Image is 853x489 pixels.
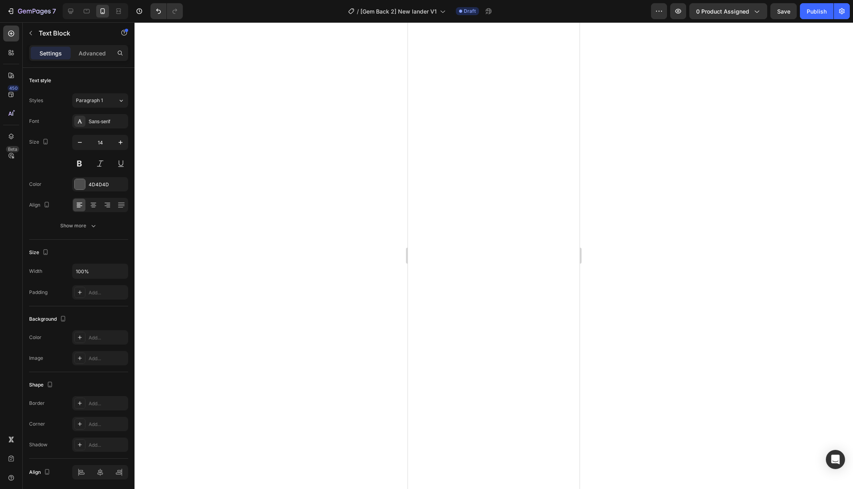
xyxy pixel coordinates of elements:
div: Shape [29,380,55,390]
div: Add... [89,400,126,407]
span: Save [777,8,790,15]
div: Padding [29,289,47,296]
div: Styles [29,97,43,104]
div: Text style [29,77,51,84]
input: Auto [73,264,128,278]
div: Add... [89,289,126,296]
p: Advanced [79,49,106,57]
div: Open Intercom Messenger [826,450,845,469]
p: Settings [40,49,62,57]
div: Add... [89,334,126,341]
iframe: Design area [408,22,580,489]
div: Beta [6,146,19,152]
span: 0 product assigned [696,7,749,16]
div: Background [29,314,68,325]
span: Paragraph 1 [76,97,103,104]
span: / [357,7,359,16]
div: Sans-serif [89,118,126,125]
div: Undo/Redo [150,3,183,19]
div: Size [29,247,50,258]
div: Width [29,268,42,275]
div: Align [29,467,52,478]
p: Text Block [39,28,107,38]
div: Add... [89,421,126,428]
div: Border [29,400,45,407]
button: Show more [29,219,128,233]
button: 0 product assigned [689,3,767,19]
div: Size [29,137,50,148]
div: Publish [807,7,827,16]
span: Draft [464,8,476,15]
button: Save [770,3,797,19]
div: 4D4D4D [89,181,126,188]
div: Add... [89,442,126,449]
button: Paragraph 1 [72,93,128,108]
div: Add... [89,355,126,362]
div: Font [29,118,39,125]
div: Show more [60,222,97,230]
p: 7 [52,6,56,16]
button: Publish [800,3,833,19]
div: 450 [8,85,19,91]
div: Color [29,334,42,341]
div: Color [29,181,42,188]
div: Shadow [29,441,47,448]
div: Corner [29,420,45,428]
div: Image [29,355,43,362]
span: [Gem Back 2] New lander V1 [360,7,437,16]
button: 7 [3,3,59,19]
div: Align [29,200,51,211]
